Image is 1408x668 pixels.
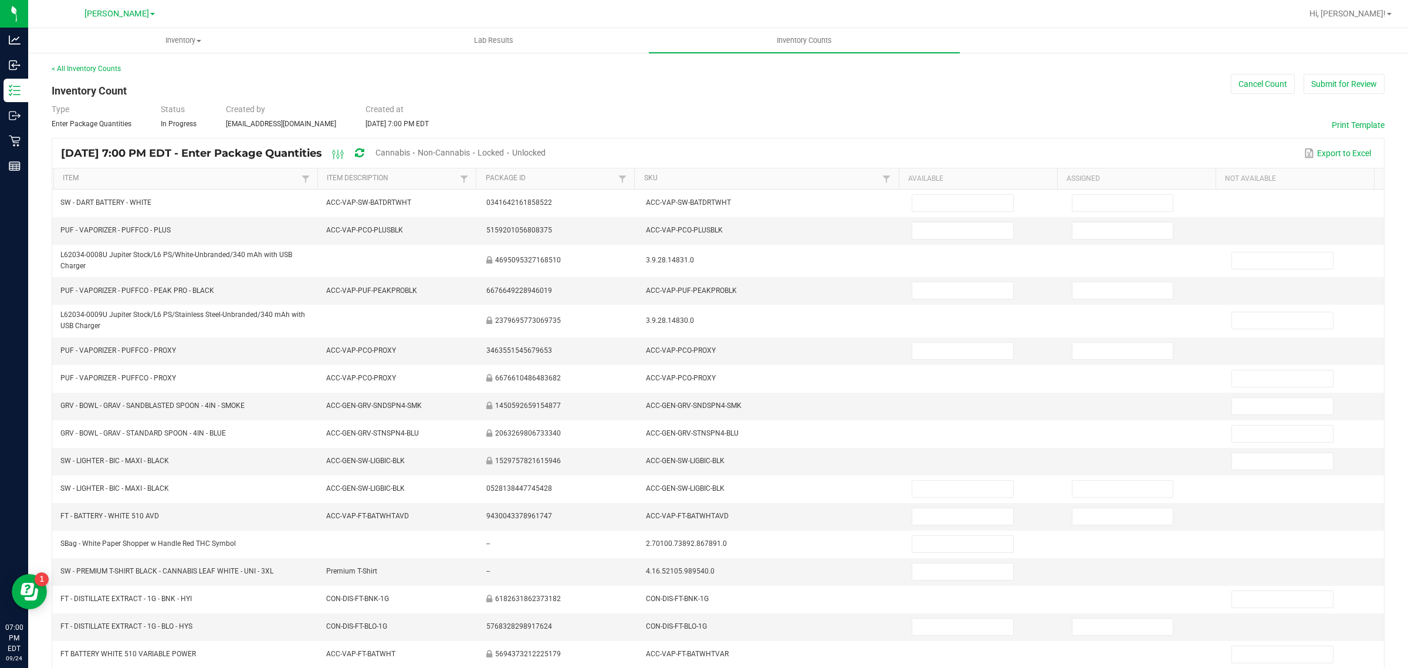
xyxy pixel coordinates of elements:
span: ACC-GEN-GRV-STNSPN4-BLU [646,429,739,437]
span: SW - PREMIUM T-SHIRT BLACK - CANNABIS LEAF WHITE - UNI - 3XL [60,567,273,575]
span: ACC-VAP-PCO-PROXY [646,374,716,382]
span: CON-DIS-FT-BLO-1G [326,622,387,630]
span: Hi, [PERSON_NAME]! [1309,9,1386,18]
inline-svg: Retail [9,135,21,147]
p: 07:00 PM EDT [5,622,23,654]
span: SW - DART BATTERY - WHITE [60,198,151,207]
span: Type [52,104,69,114]
span: PUF - VAPORIZER - PUFFCO - PROXY [60,374,176,382]
span: 5694373212225179 [495,650,561,658]
span: ACC-GEN-SW-LIGBIC-BLK [326,484,405,492]
a: Inventory [28,28,339,53]
div: [DATE] 7:00 PM EDT - Enter Package Quantities [61,143,554,164]
span: FT - DISTILLATE EXTRACT - 1G - BLO - HYS [60,622,192,630]
span: 4.16.52105.989540.0 [646,567,715,575]
span: 6676649228946019 [486,286,552,295]
a: Filter [457,171,471,186]
button: Export to Excel [1301,143,1374,163]
span: ACC-VAP-FT-BATWHT [326,650,395,658]
span: Cannabis [375,148,410,157]
button: Submit for Review [1304,74,1385,94]
iframe: Resource center [12,574,47,609]
span: 5768328298917624 [486,622,552,630]
span: ACC-VAP-PUF-PEAKPROBLK [646,286,737,295]
span: 3.9.28.14830.0 [646,316,694,325]
span: ACC-VAP-FT-BATWHTAVD [646,512,729,520]
a: Lab Results [339,28,649,53]
th: Assigned [1057,168,1216,190]
span: [PERSON_NAME] [84,9,149,19]
span: ACC-VAP-PCO-PROXY [326,374,396,382]
span: ACC-GEN-SW-LIGBIC-BLK [646,457,725,465]
a: Inventory Counts [649,28,959,53]
span: [EMAIL_ADDRESS][DOMAIN_NAME] [226,120,336,128]
button: Cancel Count [1231,74,1295,94]
span: L62034-0008U Jupiter Stock/L6 PS/White-Unbranded/340 mAh with USB Charger [60,251,292,270]
inline-svg: Inbound [9,59,21,71]
span: ACC-VAP-PCO-PROXY [646,346,716,355]
span: Premium T-Shirt [326,567,377,575]
span: Created at [365,104,404,114]
span: [DATE] 7:00 PM EDT [365,120,429,128]
span: 2379695773069735 [495,316,561,325]
span: FT - DISTILLATE EXTRACT - 1G - BNK - HYI [60,595,192,603]
span: 6676610486483682 [495,374,561,382]
span: Locked [478,148,504,157]
th: Not Available [1216,168,1374,190]
a: Package IdSortable [486,174,616,183]
span: 5159201056808375 [486,226,552,234]
span: 0341642161858522 [486,198,552,207]
span: ACC-VAP-PCO-PLUSBLK [326,226,403,234]
span: 1529757821615946 [495,457,561,465]
span: PUF - VAPORIZER - PUFFCO - PLUS [60,226,171,234]
span: SW - LIGHTER - BIC - MAXI - BLACK [60,484,169,492]
a: SKUSortable [644,174,880,183]
iframe: Resource center unread badge [35,572,49,586]
span: ACC-VAP-FT-BATWHTVAR [646,650,729,658]
button: Print Template [1332,119,1385,131]
span: Lab Results [458,35,529,46]
span: Created by [226,104,265,114]
span: Inventory Counts [761,35,848,46]
span: ACC-VAP-FT-BATWHTAVD [326,512,409,520]
span: 4695095327168510 [495,256,561,264]
a: Filter [879,171,893,186]
p: 09/24 [5,654,23,663]
inline-svg: Analytics [9,34,21,46]
span: SBag - White Paper Shopper w Handle Red THC Symbol [60,539,236,548]
span: ACC-GEN-GRV-SNDSPN4-SMK [646,402,742,410]
a: Item DescriptionSortable [327,174,457,183]
span: ACC-VAP-PCO-PROXY [326,346,396,355]
span: ACC-VAP-PCO-PLUSBLK [646,226,723,234]
span: Inventory [29,35,338,46]
span: Unlocked [512,148,546,157]
span: ACC-GEN-GRV-SNDSPN4-SMK [326,402,422,410]
span: GRV - BOWL - GRAV - SANDBLASTED SPOON - 4IN - SMOKE [60,402,245,410]
span: ACC-VAP-SW-BATDRTWHT [326,198,411,207]
span: 9430043378961747 [486,512,552,520]
span: Status [161,104,185,114]
span: 2.70100.73892.867891.0 [646,539,727,548]
span: Inventory Count [52,85,127,97]
span: ACC-GEN-GRV-STNSPN4-BLU [326,429,419,437]
span: ACC-GEN-SW-LIGBIC-BLK [326,457,405,465]
inline-svg: Outbound [9,110,21,122]
a: < All Inventory Counts [52,65,121,73]
span: PUF - VAPORIZER - PUFFCO - PROXY [60,346,176,355]
inline-svg: Inventory [9,85,21,96]
span: 3.9.28.14831.0 [646,256,694,264]
span: Enter Package Quantities [52,120,131,128]
span: 0528138447745428 [486,484,552,492]
span: 2063269806733340 [495,429,561,437]
span: L62034-0009U Jupiter Stock/L6 PS/Stainless Steel-Unbranded/340 mAh with USB Charger [60,311,305,330]
span: PUF - VAPORIZER - PUFFCO - PEAK PRO - BLACK [60,286,214,295]
span: 6182631862373182 [495,595,561,603]
span: ACC-VAP-SW-BATDRTWHT [646,198,731,207]
span: Non-Cannabis [418,148,470,157]
th: Available [899,168,1057,190]
span: ACC-VAP-PUF-PEAKPROBLK [326,286,417,295]
span: FT BATTERY WHITE 510 VARIABLE POWER [60,650,196,658]
span: FT - BATTERY - WHITE 510 AVD [60,512,159,520]
span: 1450592659154877 [495,402,561,410]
